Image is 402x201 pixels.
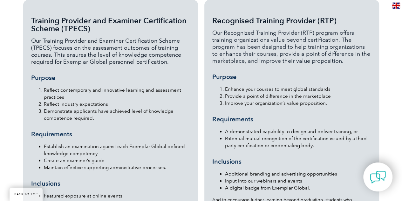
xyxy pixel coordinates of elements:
li: Improve your organization’s value proposition. [225,100,371,107]
h3: Inclusions [31,180,190,188]
li: Potential mutual recognition of the certification issued by a third-party certification or creden... [225,135,371,149]
h3: Inclusions [212,158,371,166]
img: contact-chat.png [370,169,386,185]
h3: Requirements [212,115,371,123]
li: Additional branding and advertising opportunities [225,170,371,177]
h3: Purpose [212,73,371,81]
li: Demonstrate applicants have achieved level of knowledge competence required. [44,108,190,122]
img: en [392,3,400,9]
li: Input into our webinars and events [225,177,371,184]
a: BACK TO TOP [10,188,43,201]
p: Our Training Provider and Examiner Certification Scheme (TPECS) focuses on the assessment outcome... [31,37,190,65]
li: Establish an examination against each Exemplar Global defined knowledge competency [44,143,190,157]
p: Our Recognized Training Provider (RTP) program offers training organizations value beyond certifi... [212,29,371,64]
li: A demonstrated capability to design and deliver training, or [225,128,371,135]
li: Reflect industry expectations [44,101,190,108]
li: Reflect contemporary and innovative learning and assessment practices [44,87,190,101]
h3: Requirements [31,130,190,138]
li: Provide a point of difference in the marketplace [225,93,371,100]
h3: Purpose [31,74,190,82]
li: Enhance your courses to meet global standards [225,86,371,93]
li: A digital badge from Exemplar Global. [225,184,371,191]
span: Recognised Training Provider (RTP) [212,16,337,25]
li: Featured exposure at online events [44,192,190,199]
span: Training Provider and Examiner Certification Scheme (TPECS) [31,16,187,33]
li: Maintain effective supporting administrative processes. [44,164,190,171]
li: Create an examiner’s guide [44,157,190,164]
